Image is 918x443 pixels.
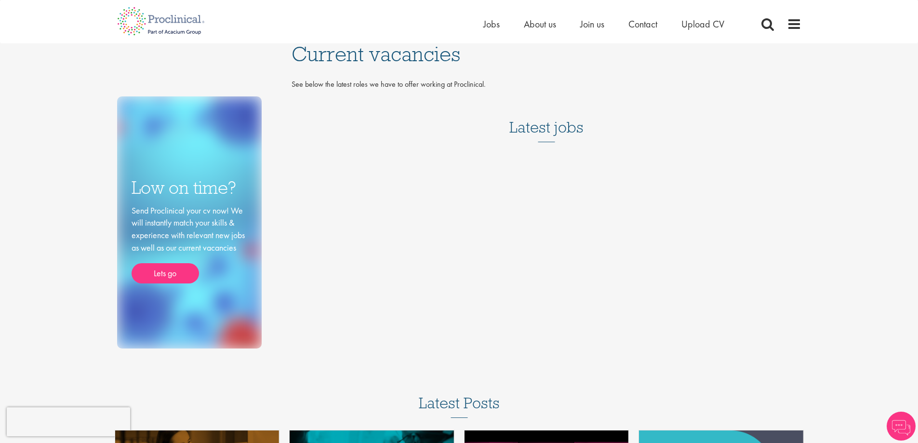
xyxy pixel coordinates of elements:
[681,18,724,30] a: Upload CV
[483,18,500,30] a: Jobs
[292,79,801,90] p: See below the latest roles we have to offer working at Proclinical.
[7,407,130,436] iframe: reCAPTCHA
[132,263,199,283] a: Lets go
[132,204,247,284] div: Send Proclinical your cv now! We will instantly match your skills & experience with relevant new ...
[628,18,657,30] a: Contact
[132,178,247,197] h3: Low on time?
[580,18,604,30] a: Join us
[292,41,460,67] span: Current vacancies
[524,18,556,30] a: About us
[419,395,500,418] h3: Latest Posts
[509,95,584,142] h3: Latest jobs
[887,412,916,441] img: Chatbot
